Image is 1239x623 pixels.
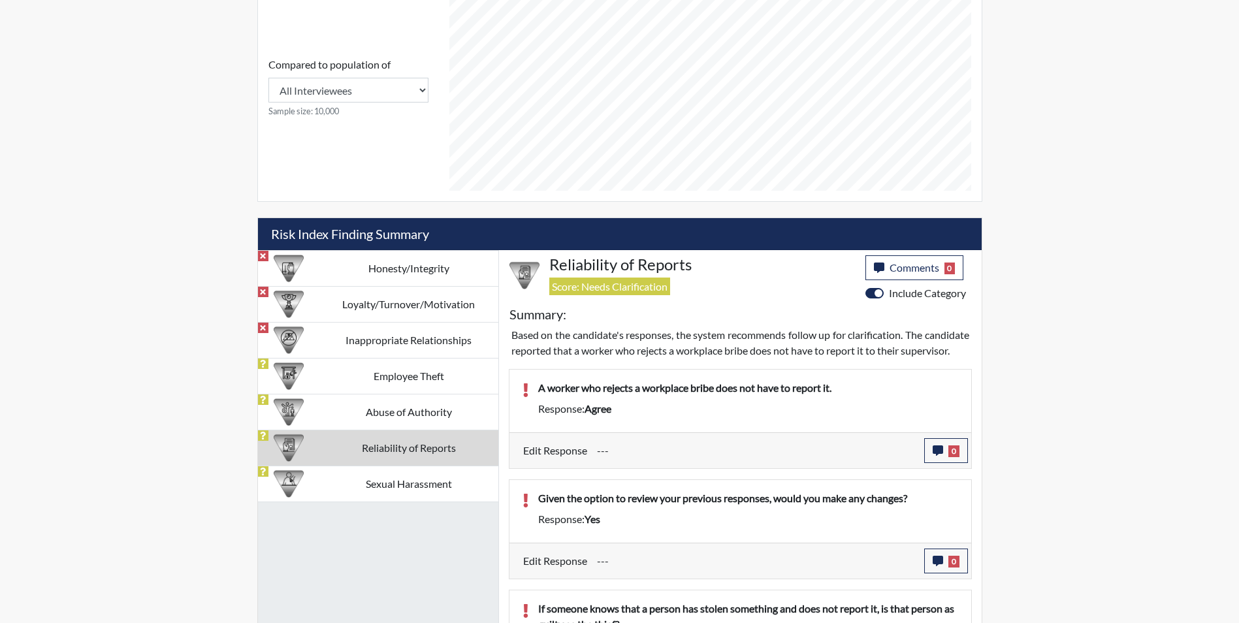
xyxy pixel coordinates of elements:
h5: Summary: [509,306,566,322]
td: Employee Theft [319,358,498,394]
img: CATEGORY%20ICON-17.40ef8247.png [274,289,304,319]
h4: Reliability of Reports [549,255,856,274]
label: Edit Response [523,438,587,463]
img: CATEGORY%20ICON-20.4a32fe39.png [509,261,539,291]
div: Update the test taker's response, the change might impact the score [587,549,924,573]
td: Sexual Harassment [319,466,498,502]
button: 0 [924,549,968,573]
td: Reliability of Reports [319,430,498,466]
p: Given the option to review your previous responses, would you make any changes? [538,490,958,506]
img: CATEGORY%20ICON-11.a5f294f4.png [274,253,304,283]
div: Response: [528,401,968,417]
button: Comments0 [865,255,964,280]
h5: Risk Index Finding Summary [258,218,982,250]
div: Consistency Score comparison among population [268,57,428,118]
span: 0 [944,263,956,274]
td: Inappropriate Relationships [319,322,498,358]
span: agree [585,402,611,415]
img: CATEGORY%20ICON-14.139f8ef7.png [274,325,304,355]
div: Response: [528,511,968,527]
button: 0 [924,438,968,463]
td: Honesty/Integrity [319,250,498,286]
small: Sample size: 10,000 [268,105,428,118]
span: 0 [948,445,959,457]
div: Update the test taker's response, the change might impact the score [587,438,924,463]
img: CATEGORY%20ICON-23.dd685920.png [274,469,304,499]
img: CATEGORY%20ICON-20.4a32fe39.png [274,433,304,463]
td: Abuse of Authority [319,394,498,430]
label: Include Category [889,285,966,301]
td: Loyalty/Turnover/Motivation [319,286,498,322]
img: CATEGORY%20ICON-07.58b65e52.png [274,361,304,391]
img: CATEGORY%20ICON-01.94e51fac.png [274,397,304,427]
p: A worker who rejects a workplace bribe does not have to report it. [538,380,958,396]
p: Based on the candidate's responses, the system recommends follow up for clarification. The candid... [511,327,969,359]
span: Score: Needs Clarification [549,278,670,295]
label: Edit Response [523,549,587,573]
span: 0 [948,556,959,567]
label: Compared to population of [268,57,391,72]
span: yes [585,513,600,525]
span: Comments [890,261,939,274]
